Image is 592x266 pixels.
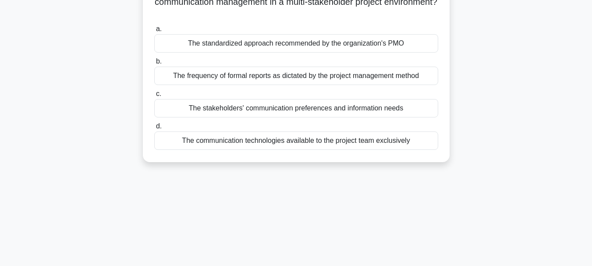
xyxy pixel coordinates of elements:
div: The frequency of formal reports as dictated by the project management method [154,67,438,85]
div: The communication technologies available to the project team exclusively [154,131,438,150]
div: The standardized approach recommended by the organization's PMO [154,34,438,53]
span: a. [156,25,162,32]
span: d. [156,122,162,130]
span: b. [156,57,162,65]
span: c. [156,90,161,97]
div: The stakeholders' communication preferences and information needs [154,99,438,117]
